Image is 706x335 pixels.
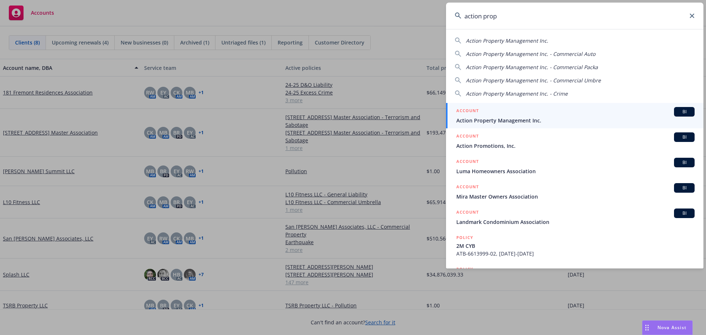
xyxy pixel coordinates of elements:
div: Drag to move [642,321,652,335]
h5: ACCOUNT [456,158,479,167]
h5: ACCOUNT [456,107,479,116]
span: Action Property Management Inc. [456,117,695,124]
a: ACCOUNTBIAction Property Management Inc. [446,103,703,128]
span: Action Property Management Inc. - Crime [466,90,568,97]
a: ACCOUNTBILuma Homeowners Association [446,154,703,179]
span: Nova Assist [657,324,687,331]
span: Action Property Management Inc. [466,37,548,44]
button: Nova Assist [642,320,693,335]
h5: POLICY [456,265,473,273]
a: ACCOUNTBIMira Master Owners Association [446,179,703,204]
span: Mira Master Owners Association [456,193,695,200]
h5: POLICY [456,234,473,241]
span: Action Promotions, Inc. [456,142,695,150]
span: ATB-6613999-02, [DATE]-[DATE] [456,250,695,257]
a: ACCOUNTBILandmark Condominium Association [446,204,703,230]
h5: ACCOUNT [456,209,479,217]
span: 2M CYB [456,242,695,250]
a: POLICY [446,261,703,293]
span: BI [677,210,692,217]
h5: ACCOUNT [456,183,479,192]
span: BI [677,108,692,115]
span: BI [677,159,692,166]
span: Action Property Management Inc. - Commercial Packa [466,64,598,71]
span: Action Property Management Inc. - Commercial Umbre [466,77,601,84]
span: Landmark Condominium Association [456,218,695,226]
input: Search... [446,3,703,29]
a: ACCOUNTBIAction Promotions, Inc. [446,128,703,154]
h5: ACCOUNT [456,132,479,141]
span: Action Property Management Inc. - Commercial Auto [466,50,595,57]
span: BI [677,185,692,191]
a: POLICY2M CYBATB-6613999-02, [DATE]-[DATE] [446,230,703,261]
span: Luma Homeowners Association [456,167,695,175]
span: BI [677,134,692,140]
